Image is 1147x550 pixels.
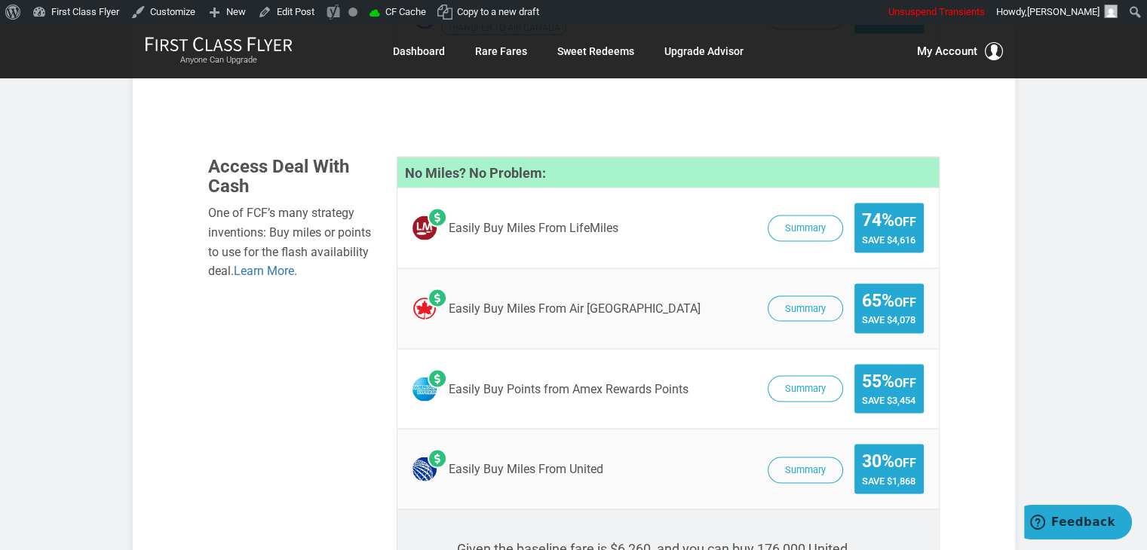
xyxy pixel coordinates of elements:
h3: Access Deal With Cash [208,157,374,197]
span: My Account [917,42,977,60]
small: Off [894,215,916,229]
button: My Account [917,42,1003,60]
div: One of FCF’s many strategy inventions: Buy miles or points to use for the flash availability deal. . [208,203,374,280]
span: 55% [862,372,916,391]
small: Off [894,456,916,470]
span: Unsuspend Transients [888,6,985,17]
a: Dashboard [393,38,445,65]
span: Save $1,868 [862,475,916,487]
span: Easily Buy Points from Amex Rewards Points [449,383,689,396]
img: First Class Flyer [145,36,293,52]
span: 30% [862,452,916,471]
span: Easily Buy Miles From LifeMiles [449,222,618,235]
small: Anyone Can Upgrade [145,55,293,66]
span: Save $4,078 [862,314,916,325]
button: Summary [768,215,843,242]
button: Summary [768,457,843,484]
a: Sweet Redeems [557,38,634,65]
iframe: Opens a widget where you can find more information [1024,505,1132,542]
span: Easily Buy Miles From United [449,463,603,476]
span: Save $3,454 [862,395,916,406]
span: Easily Buy Miles From Air [GEOGRAPHIC_DATA] [449,302,701,316]
span: 74% [862,211,916,230]
span: [PERSON_NAME] [1027,6,1099,17]
button: Summary [768,296,843,322]
a: Learn More [234,264,294,278]
a: Rare Fares [475,38,527,65]
span: 65% [862,292,916,310]
small: Off [894,295,916,310]
span: Save $4,616 [862,234,916,246]
h4: No Miles? No Problem: [397,157,939,189]
button: Summary [768,376,843,402]
a: Upgrade Advisor [664,38,744,65]
a: First Class FlyerAnyone Can Upgrade [145,36,293,66]
small: Off [894,376,916,390]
